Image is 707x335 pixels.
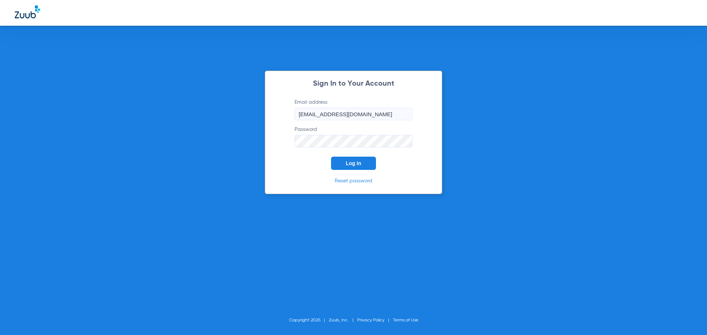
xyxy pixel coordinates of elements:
[295,135,412,147] input: Password
[346,160,361,166] span: Log In
[295,126,412,147] label: Password
[329,317,357,324] li: Zuub, Inc.
[335,178,372,183] a: Reset password
[289,317,329,324] li: Copyright 2025
[15,6,40,18] img: Zuub Logo
[393,318,418,322] a: Terms of Use
[295,108,412,120] input: Email address
[295,99,412,120] label: Email address
[357,318,384,322] a: Privacy Policy
[284,80,423,88] h2: Sign In to Your Account
[331,157,376,170] button: Log In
